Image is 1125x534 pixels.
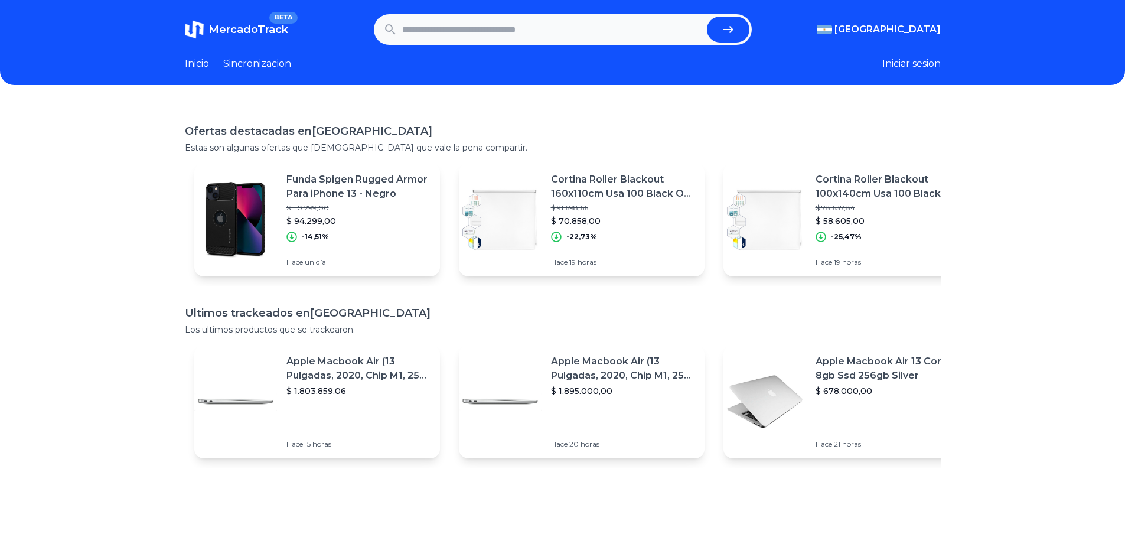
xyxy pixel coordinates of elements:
[185,57,209,71] a: Inicio
[816,439,960,449] p: Hace 21 horas
[551,354,695,383] p: Apple Macbook Air (13 Pulgadas, 2020, Chip M1, 256 Gb De Ssd, 8 Gb De Ram) - Plata
[459,163,705,276] a: Featured imageCortina Roller Blackout 160x110cm Usa 100 Black Out Standard$ 91.698,66$ 70.858,00-...
[302,232,329,242] p: -14,51%
[723,163,969,276] a: Featured imageCortina Roller Blackout 100x140cm Usa 100 Black Out Standard$ 78.637,84$ 58.605,00-...
[194,360,277,443] img: Featured image
[286,385,431,397] p: $ 1.803.859,06
[185,324,941,336] p: Los ultimos productos que se trackearon.
[459,178,542,261] img: Featured image
[816,215,960,227] p: $ 58.605,00
[831,232,862,242] p: -25,47%
[551,215,695,227] p: $ 70.858,00
[816,258,960,267] p: Hace 19 horas
[566,232,597,242] p: -22,73%
[286,215,431,227] p: $ 94.299,00
[269,12,297,24] span: BETA
[185,20,204,39] img: MercadoTrack
[286,354,431,383] p: Apple Macbook Air (13 Pulgadas, 2020, Chip M1, 256 Gb De Ssd, 8 Gb De Ram) - Plata
[882,57,941,71] button: Iniciar sesion
[286,203,431,213] p: $ 110.299,00
[723,178,806,261] img: Featured image
[817,22,941,37] button: [GEOGRAPHIC_DATA]
[551,172,695,201] p: Cortina Roller Blackout 160x110cm Usa 100 Black Out Standard
[459,345,705,458] a: Featured imageApple Macbook Air (13 Pulgadas, 2020, Chip M1, 256 Gb De Ssd, 8 Gb De Ram) - Plata$...
[723,360,806,443] img: Featured image
[286,258,431,267] p: Hace un día
[816,203,960,213] p: $ 78.637,84
[551,385,695,397] p: $ 1.895.000,00
[551,439,695,449] p: Hace 20 horas
[816,385,960,397] p: $ 678.000,00
[551,203,695,213] p: $ 91.698,66
[816,354,960,383] p: Apple Macbook Air 13 Core I5 8gb Ssd 256gb Silver
[223,57,291,71] a: Sincronizacion
[194,345,440,458] a: Featured imageApple Macbook Air (13 Pulgadas, 2020, Chip M1, 256 Gb De Ssd, 8 Gb De Ram) - Plata$...
[185,305,941,321] h1: Ultimos trackeados en [GEOGRAPHIC_DATA]
[816,172,960,201] p: Cortina Roller Blackout 100x140cm Usa 100 Black Out Standard
[185,142,941,154] p: Estas son algunas ofertas que [DEMOGRAPHIC_DATA] que vale la pena compartir.
[834,22,941,37] span: [GEOGRAPHIC_DATA]
[208,23,288,36] span: MercadoTrack
[459,360,542,443] img: Featured image
[286,172,431,201] p: Funda Spigen Rugged Armor Para iPhone 13 - Negro
[723,345,969,458] a: Featured imageApple Macbook Air 13 Core I5 8gb Ssd 256gb Silver$ 678.000,00Hace 21 horas
[185,20,288,39] a: MercadoTrackBETA
[194,178,277,261] img: Featured image
[551,258,695,267] p: Hace 19 horas
[817,25,832,34] img: Argentina
[194,163,440,276] a: Featured imageFunda Spigen Rugged Armor Para iPhone 13 - Negro$ 110.299,00$ 94.299,00-14,51%Hace ...
[185,123,941,139] h1: Ofertas destacadas en [GEOGRAPHIC_DATA]
[286,439,431,449] p: Hace 15 horas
